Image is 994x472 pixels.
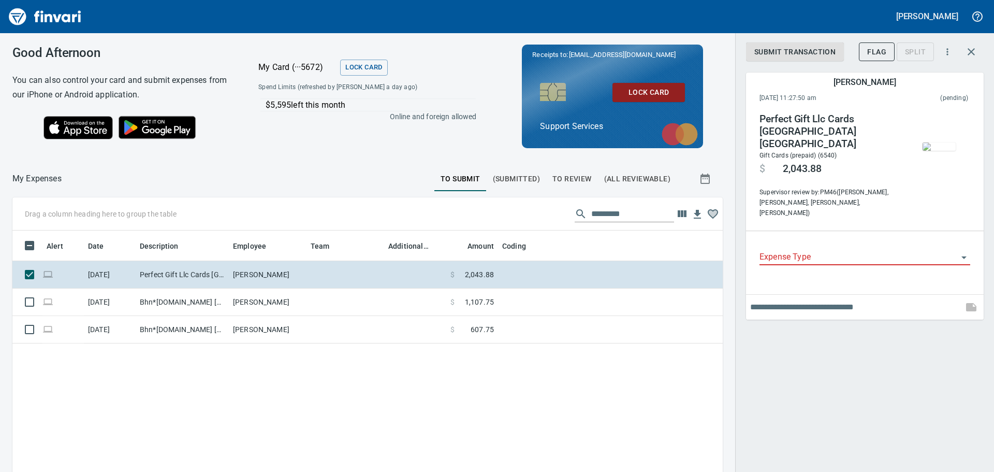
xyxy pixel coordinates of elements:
span: Additional Reviewer [388,240,442,252]
p: My Expenses [12,173,62,185]
button: Open [957,250,971,265]
span: [DATE] 11:27:50 am [759,93,879,104]
img: Finvari [6,4,84,29]
span: 2,043.88 [783,163,822,175]
img: Get it on Google Play [113,110,202,145]
button: Show transactions within a particular date range [690,166,723,191]
span: $ [450,269,455,280]
td: [DATE] [84,316,136,344]
button: Lock Card [340,60,387,76]
span: To Submit [441,173,480,185]
span: Coding [502,240,526,252]
span: Flag [867,46,886,59]
span: Online transaction [42,271,53,278]
span: Amount [454,240,494,252]
td: Perfect Gift Llc Cards [GEOGRAPHIC_DATA] [GEOGRAPHIC_DATA] [136,261,229,289]
button: Choose columns to display [674,206,690,222]
span: Coding [502,240,539,252]
span: Online transaction [42,326,53,333]
td: [DATE] [84,261,136,289]
span: Alert [47,240,63,252]
button: Close transaction [959,39,984,64]
p: Online and foreign allowed [250,111,476,122]
nav: breadcrumb [12,173,62,185]
span: Date [88,240,118,252]
span: This records your note into the expense [959,295,984,320]
span: Date [88,240,104,252]
span: Online transaction [42,298,53,305]
span: 2,043.88 [465,269,494,280]
img: receipts%2Ftapani%2F2025-09-12%2FNEsw9X4wyyOGIebisYSa9hDywWp2__ENeApfNoo4UJRViXztnR_1.jpg [923,142,956,151]
span: To Review [552,173,592,185]
span: Lock Card [621,86,677,99]
td: [PERSON_NAME] [229,316,306,344]
span: 607.75 [471,324,494,335]
span: 1,107.75 [465,297,494,307]
h5: [PERSON_NAME] [896,11,958,22]
td: Bhn*[DOMAIN_NAME] [PHONE_NUMBER] [GEOGRAPHIC_DATA] [136,316,229,344]
button: Column choices favorited. Click to reset to default [705,206,721,222]
span: Amount [467,240,494,252]
td: [PERSON_NAME] [229,289,306,316]
h4: Perfect Gift Llc Cards [GEOGRAPHIC_DATA] [GEOGRAPHIC_DATA] [759,113,900,150]
div: Transaction still pending, cannot split yet. It usually takes 2-3 days for a merchant to settle a... [897,47,934,55]
span: (All Reviewable) [604,173,670,185]
td: Bhn*[DOMAIN_NAME] [PHONE_NUMBER] [GEOGRAPHIC_DATA] [136,289,229,316]
span: Description [140,240,192,252]
p: Support Services [540,120,685,133]
span: Spend Limits (refreshed by [PERSON_NAME] a day ago) [258,82,446,93]
td: [PERSON_NAME] [229,261,306,289]
p: $5,595 left this month [266,99,475,111]
span: Employee [233,240,266,252]
button: Download Table [690,207,705,222]
span: Employee [233,240,280,252]
span: $ [759,163,765,175]
p: My Card (···5672) [258,61,336,74]
span: Supervisor review by: PM46 ([PERSON_NAME], [PERSON_NAME], [PERSON_NAME], [PERSON_NAME]) [759,188,900,219]
span: Lock Card [345,62,382,74]
span: Alert [47,240,77,252]
p: Drag a column heading here to group the table [25,209,177,219]
span: Team [311,240,330,252]
span: This charge has not been settled by the merchant yet. This usually takes a couple of days but in ... [879,93,968,104]
button: Submit Transaction [746,42,844,62]
p: Receipts to: [532,50,693,60]
span: Gift Cards (prepaid) (6540) [759,152,837,159]
span: Additional Reviewer [388,240,429,252]
span: $ [450,297,455,307]
button: [PERSON_NAME] [894,8,961,24]
button: More [936,40,959,63]
td: [DATE] [84,289,136,316]
h3: Good Afternoon [12,46,232,60]
span: (Submitted) [493,173,540,185]
span: Submit Transaction [754,46,836,59]
span: Team [311,240,343,252]
h5: [PERSON_NAME] [834,77,896,88]
span: $ [450,324,455,335]
span: Description [140,240,179,252]
h6: You can also control your card and submit expenses from our iPhone or Android application. [12,73,232,102]
img: mastercard.svg [656,118,703,151]
span: [EMAIL_ADDRESS][DOMAIN_NAME] [568,50,677,60]
button: Lock Card [612,83,685,102]
img: Download on the App Store [43,116,113,139]
button: Flag [859,42,895,62]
